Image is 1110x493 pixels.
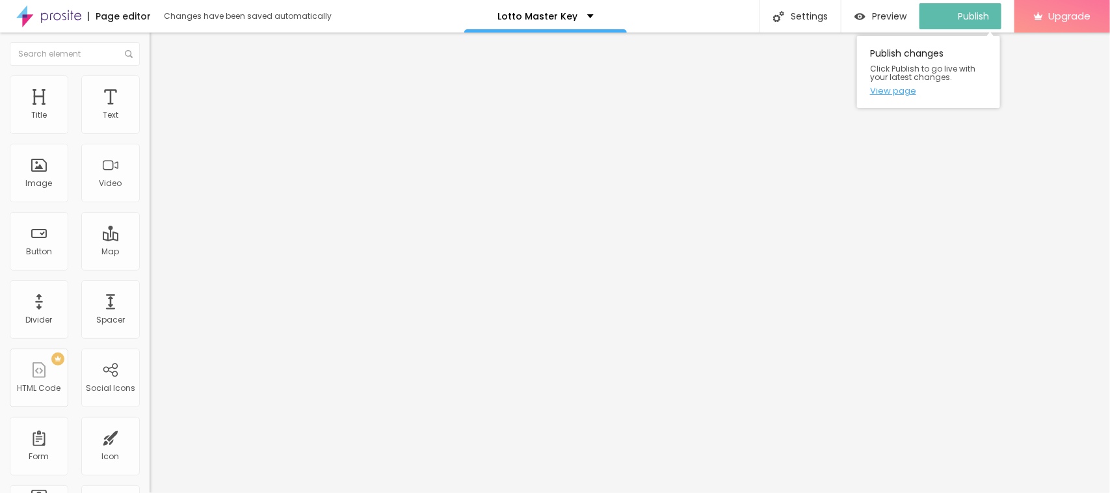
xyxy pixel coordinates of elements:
[164,12,332,20] div: Changes have been saved automatically
[96,315,125,325] div: Spacer
[88,12,151,21] div: Page editor
[18,384,61,393] div: HTML Code
[26,315,53,325] div: Divider
[870,87,987,95] a: View page
[919,3,1001,29] button: Publish
[125,50,133,58] img: Icone
[31,111,47,120] div: Title
[26,247,52,256] div: Button
[1048,10,1090,21] span: Upgrade
[857,36,1000,108] div: Publish changes
[103,111,118,120] div: Text
[150,33,1110,493] iframe: Editor
[870,64,987,81] span: Click Publish to go live with your latest changes.
[773,11,784,22] img: Icone
[99,179,122,188] div: Video
[841,3,919,29] button: Preview
[497,12,577,21] p: Lotto Master Key
[29,452,49,461] div: Form
[86,384,135,393] div: Social Icons
[102,247,120,256] div: Map
[854,11,866,22] img: view-1.svg
[10,42,140,66] input: Search element
[102,452,120,461] div: Icon
[958,11,989,21] span: Publish
[26,179,53,188] div: Image
[872,11,906,21] span: Preview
